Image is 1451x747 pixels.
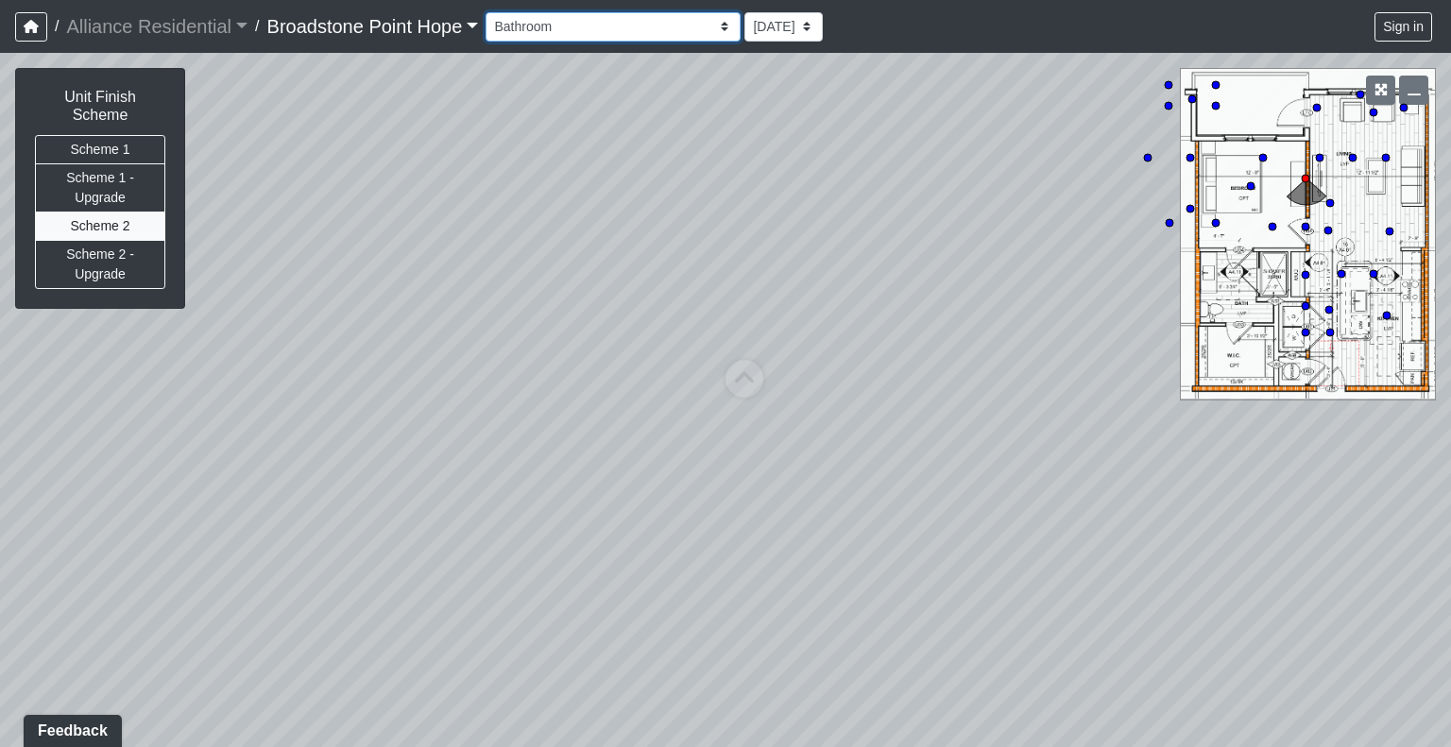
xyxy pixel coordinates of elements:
[267,8,479,45] a: Broadstone Point Hope
[248,8,266,45] span: /
[35,88,165,124] h6: Unit Finish Scheme
[35,240,165,289] button: Scheme 2 - Upgrade
[14,709,126,747] iframe: Ybug feedback widget
[1374,12,1432,42] button: Sign in
[35,135,165,164] button: Scheme 1
[47,8,66,45] span: /
[35,163,165,212] button: Scheme 1 - Upgrade
[66,8,248,45] a: Alliance Residential
[35,212,165,241] button: Scheme 2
